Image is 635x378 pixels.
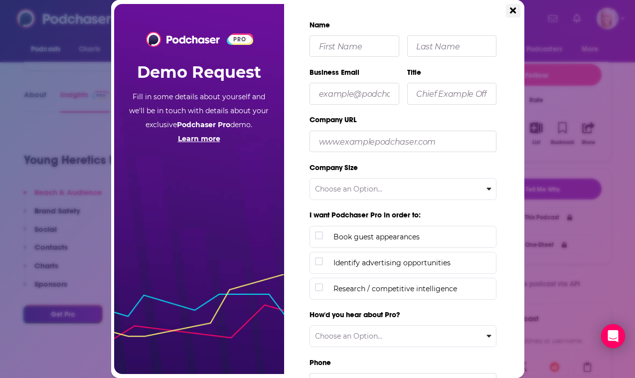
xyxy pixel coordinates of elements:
a: Learn more [178,134,220,143]
label: Business Email [310,63,399,83]
b: Podchaser Pro [177,120,230,129]
label: Title [407,63,497,83]
label: Company Size [310,159,496,178]
span: Identify advertising opportunities [333,257,491,268]
label: How'd you hear about Pro? [310,306,501,325]
input: Last Name [407,35,497,57]
label: Company URL [310,111,496,130]
span: PRO [228,35,252,43]
a: Podchaser - Follow, Share and Rate Podcasts [146,34,220,43]
img: Podchaser - Follow, Share and Rate Podcasts [146,32,220,47]
div: Open Intercom Messenger [601,324,625,348]
button: Close [506,4,520,17]
a: Podchaser Logo PRO [146,32,252,47]
label: Name [310,16,501,35]
p: Fill in some details about yourself and we'll be in touch with details about your exclusive demo. [129,90,269,146]
input: Chief Example Officer [407,83,497,104]
label: Phone [310,354,496,373]
span: Book guest appearances [333,231,491,242]
h2: Demo Request [137,54,261,90]
input: example@podchaser.com [310,83,399,104]
input: First Name [310,35,399,57]
label: I want Podchaser Pro in order to: [310,206,501,226]
input: www.examplepodchaser.com [310,131,496,152]
span: Research / competitive intelligence [333,283,491,294]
